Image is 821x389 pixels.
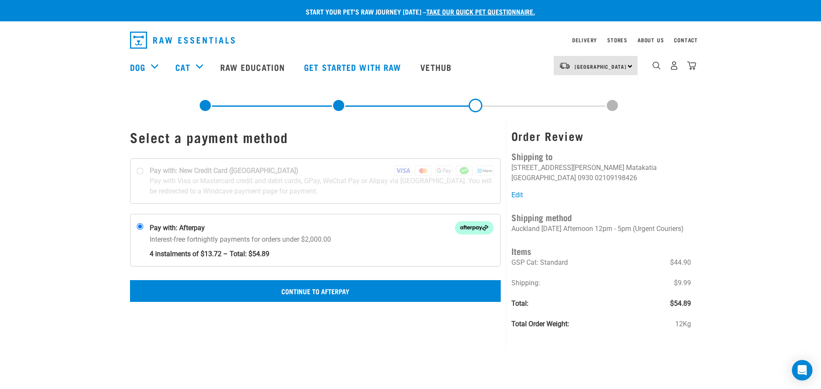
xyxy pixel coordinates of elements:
li: [STREET_ADDRESS][PERSON_NAME] [511,164,624,172]
li: 02109198426 [595,174,637,182]
img: user.png [670,61,679,70]
img: Afterpay [455,221,493,234]
strong: 4 instalments of $13.72 – Total: $54.89 [150,245,493,259]
span: $9.99 [674,278,691,288]
input: Pay with: Afterpay Afterpay Interest-free fortnightly payments for orders under $2,000.00 4 insta... [137,223,144,230]
img: home-icon-1@2x.png [653,61,661,70]
span: [GEOGRAPHIC_DATA] [575,65,626,68]
span: GSP Cat: Standard [511,258,568,266]
img: van-moving.png [559,62,570,70]
li: Matakatia [626,164,657,172]
strong: Total Order Weight: [511,320,569,328]
div: Open Intercom Messenger [792,360,812,380]
p: Auckland [DATE] Afternoon 12pm - 5pm (Urgent Couriers) [511,224,691,234]
span: Shipping: [511,279,540,287]
strong: Pay with: Afterpay [150,223,205,233]
a: Cat [175,61,190,73]
h3: Order Review [511,129,691,143]
span: $54.89 [670,298,691,309]
img: Raw Essentials Logo [130,32,235,49]
a: Edit [511,191,523,199]
a: Raw Education [212,50,295,84]
span: 12Kg [675,319,691,329]
h4: Items [511,244,691,257]
a: Contact [674,38,698,41]
a: Delivery [572,38,597,41]
a: take our quick pet questionnaire. [426,9,535,13]
h4: Shipping method [511,211,691,224]
a: Dog [130,61,145,73]
h4: Shipping to [511,149,691,163]
button: Continue to Afterpay [130,280,501,301]
a: Vethub [412,50,462,84]
h1: Select a payment method [130,129,501,145]
nav: dropdown navigation [123,28,698,52]
a: Get started with Raw [295,50,412,84]
strong: Total: [511,299,529,307]
img: home-icon@2x.png [687,61,696,70]
span: $44.90 [670,257,691,268]
a: About Us [638,38,664,41]
li: [GEOGRAPHIC_DATA] 0930 [511,174,593,182]
a: Stores [607,38,627,41]
p: Interest-free fortnightly payments for orders under $2,000.00 [150,234,493,259]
